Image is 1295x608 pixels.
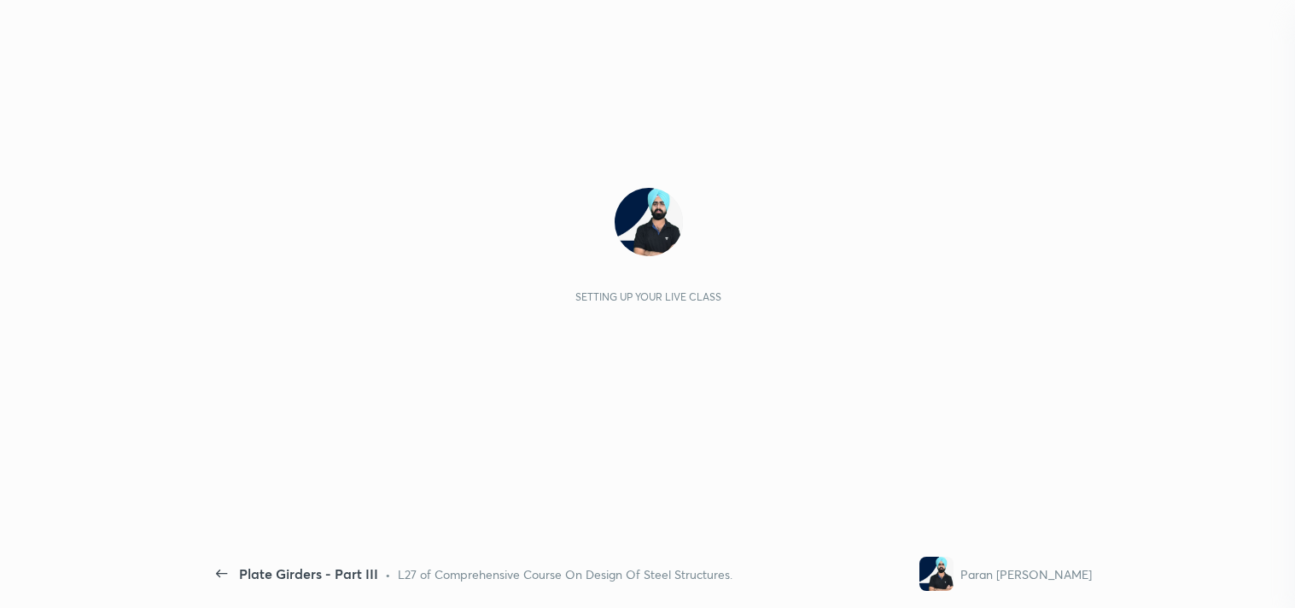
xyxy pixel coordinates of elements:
div: Plate Girders - Part III [239,564,378,584]
img: bb0fa125db344831bf5d12566d8c4e6c.jpg [919,557,954,591]
div: L27 of Comprehensive Course On Design Of Steel Structures. [398,565,732,583]
div: • [385,565,391,583]
div: Paran [PERSON_NAME] [960,565,1092,583]
img: bb0fa125db344831bf5d12566d8c4e6c.jpg [615,188,683,256]
div: Setting up your live class [575,290,721,303]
